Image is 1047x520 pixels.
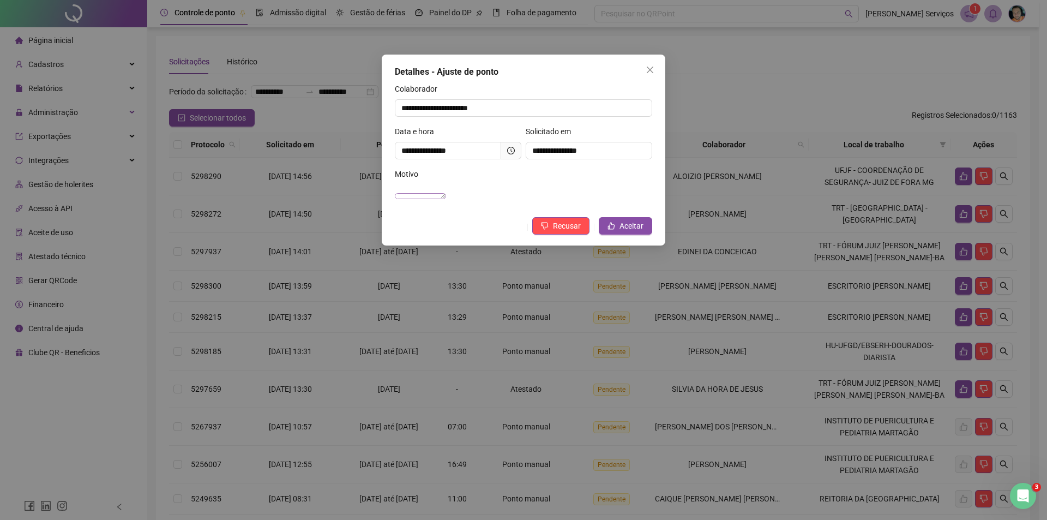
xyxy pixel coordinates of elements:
[599,217,652,235] button: Aceitar
[619,220,643,232] span: Aceitar
[526,125,578,138] label: Solicitado em
[607,222,615,230] span: like
[532,217,589,235] button: Recusar
[646,65,654,74] span: close
[395,65,652,79] div: Detalhes - Ajuste de ponto
[1010,483,1036,509] iframe: Intercom live chat
[641,61,659,79] button: Close
[553,220,581,232] span: Recusar
[395,83,444,95] label: Colaborador
[395,125,441,138] label: Data e hora
[1032,483,1041,492] span: 3
[395,168,425,180] label: Motivo
[541,222,549,230] span: dislike
[507,147,515,154] span: clock-circle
